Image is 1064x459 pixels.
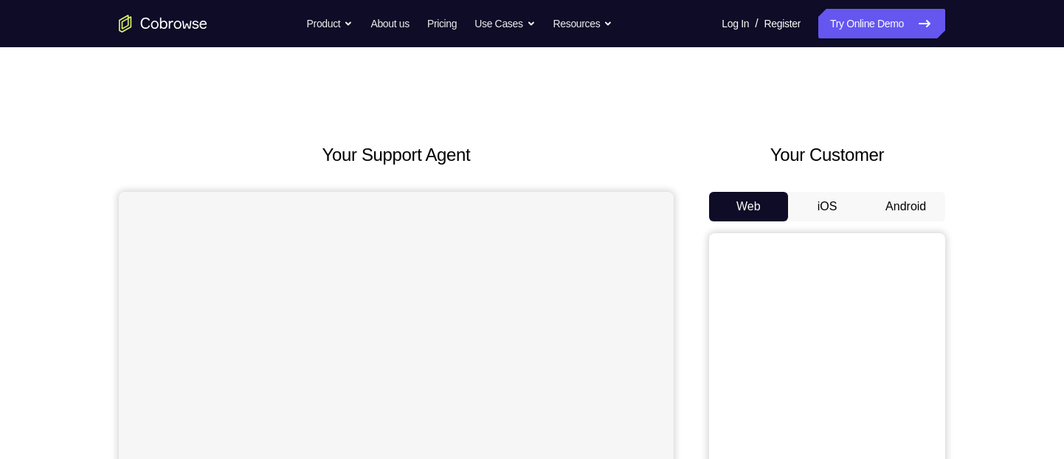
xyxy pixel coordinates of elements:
[427,9,457,38] a: Pricing
[709,192,788,221] button: Web
[307,9,353,38] button: Product
[866,192,945,221] button: Android
[474,9,535,38] button: Use Cases
[553,9,613,38] button: Resources
[818,9,945,38] a: Try Online Demo
[709,142,945,168] h2: Your Customer
[119,142,674,168] h2: Your Support Agent
[755,15,758,32] span: /
[370,9,409,38] a: About us
[764,9,801,38] a: Register
[788,192,867,221] button: iOS
[119,15,207,32] a: Go to the home page
[722,9,749,38] a: Log In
